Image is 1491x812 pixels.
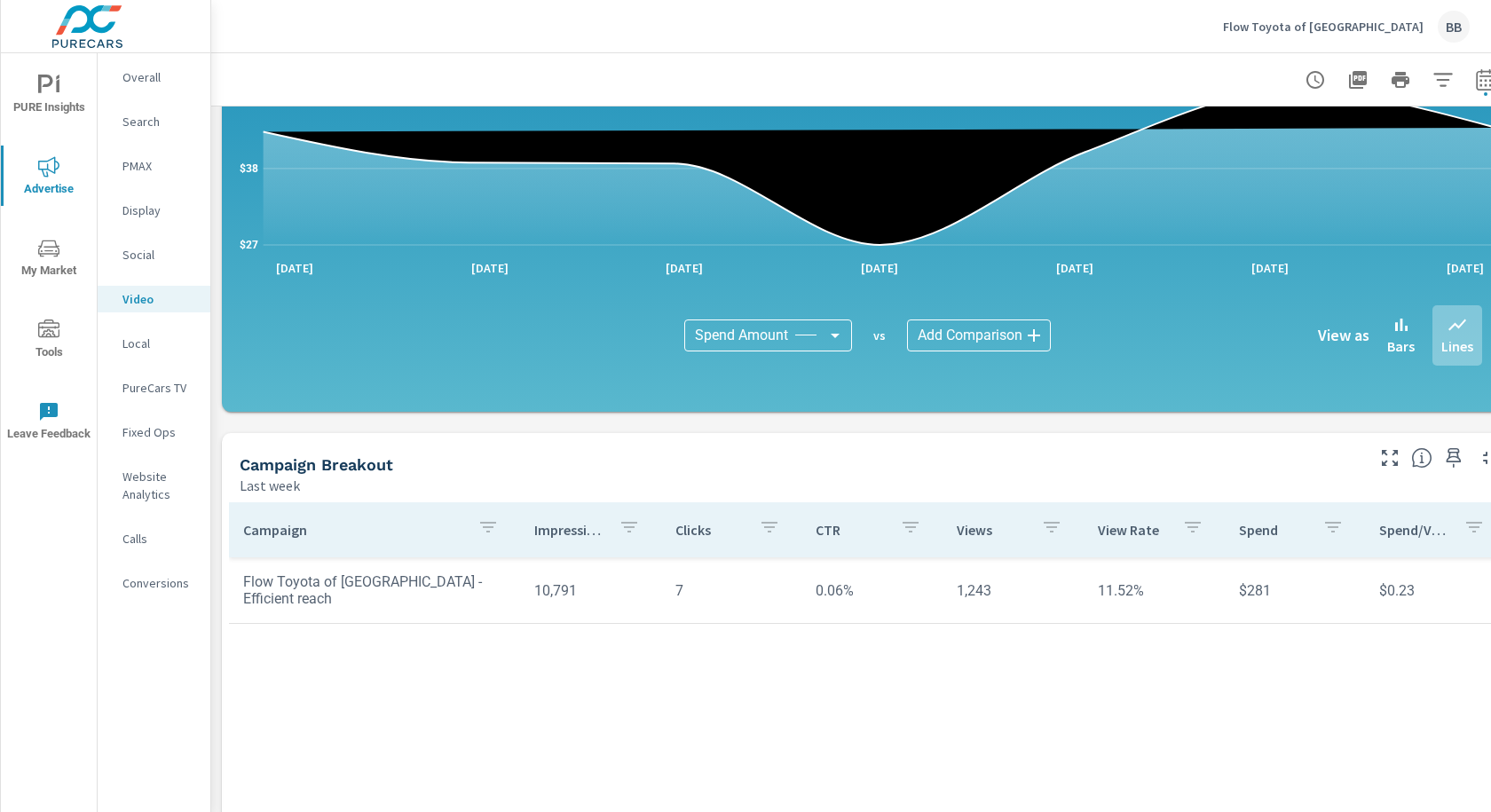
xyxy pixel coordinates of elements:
[98,525,210,552] div: Calls
[907,319,1051,351] div: Add Comparison
[122,335,196,352] p: Local
[6,401,91,445] span: Leave Feedback
[1084,568,1225,613] td: 11.52%
[6,238,91,281] span: My Market
[122,201,196,219] p: Display
[122,574,196,592] p: Conversions
[1223,19,1424,35] p: Flow Toyota of [GEOGRAPHIC_DATA]
[520,568,661,613] td: 10,791
[122,530,196,548] p: Calls
[240,475,300,496] p: Last week
[122,68,196,86] p: Overall
[98,374,210,401] div: PureCars TV
[122,157,196,175] p: PMAX
[98,197,210,224] div: Display
[122,423,196,441] p: Fixed Ops
[918,327,1022,344] span: Add Comparison
[801,568,943,613] td: 0.06%
[1438,11,1470,43] div: BB
[98,241,210,268] div: Social
[1440,444,1468,472] span: Save this to your personalized report
[1383,62,1418,98] button: Print Report
[1318,327,1369,344] h6: View as
[98,153,210,179] div: PMAX
[1340,62,1376,98] button: "Export Report to PDF"
[98,64,210,91] div: Overall
[98,570,210,596] div: Conversions
[1411,447,1432,469] span: This is a summary of Video performance results by campaign. Each column can be sorted.
[1,53,97,461] div: nav menu
[6,319,91,363] span: Tools
[459,259,521,277] p: [DATE]
[6,75,91,118] span: PURE Insights
[1376,444,1404,472] button: Make Fullscreen
[122,113,196,130] p: Search
[1425,62,1461,98] button: Apply Filters
[98,286,210,312] div: Video
[695,327,788,344] span: Spend Amount
[957,521,1027,539] p: Views
[816,521,886,539] p: CTR
[122,379,196,397] p: PureCars TV
[1225,568,1366,613] td: $281
[264,259,326,277] p: [DATE]
[1239,259,1301,277] p: [DATE]
[684,319,852,351] div: Spend Amount
[1387,335,1415,357] p: Bars
[98,330,210,357] div: Local
[98,108,210,135] div: Search
[98,419,210,445] div: Fixed Ops
[661,568,802,613] td: 7
[1239,521,1309,539] p: Spend
[943,568,1084,613] td: 1,243
[653,259,715,277] p: [DATE]
[98,463,210,508] div: Website Analytics
[1441,335,1473,357] p: Lines
[122,246,196,264] p: Social
[240,239,258,251] text: $27
[852,327,907,343] p: vs
[1044,259,1106,277] p: [DATE]
[6,156,91,200] span: Advertise
[229,559,520,621] td: Flow Toyota of [GEOGRAPHIC_DATA] - Efficient reach
[122,468,196,503] p: Website Analytics
[122,290,196,308] p: Video
[534,521,604,539] p: Impressions
[1379,521,1449,539] p: Spend/View
[240,455,393,474] h5: Campaign Breakout
[240,162,258,175] text: $38
[675,521,745,539] p: Clicks
[1098,521,1168,539] p: View Rate
[243,521,463,539] p: Campaign
[848,259,911,277] p: [DATE]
